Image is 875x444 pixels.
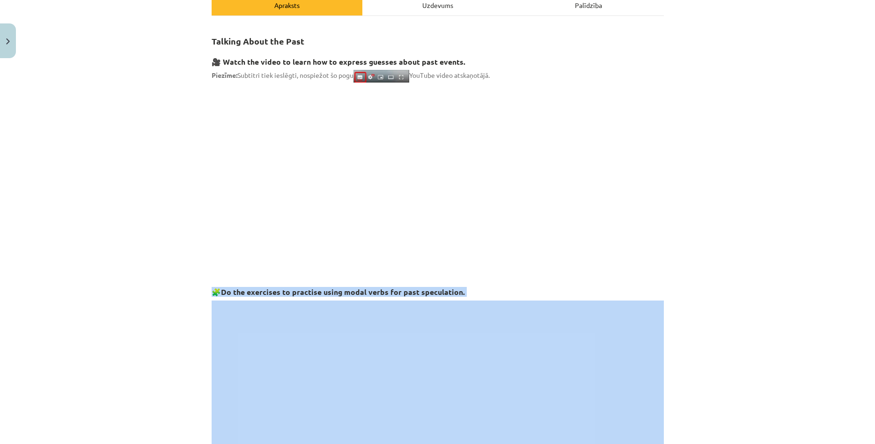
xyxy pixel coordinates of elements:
[212,36,304,46] strong: Talking About the Past
[212,71,490,80] span: Subtitri tiek ieslēgti, nospiežot šo pogu YouTube video atskaņotājā.
[221,287,465,297] strong: Do the exercises to practise using modal verbs for past speculation.
[212,71,237,80] strong: Piezīme:
[212,57,465,67] strong: 🎥 Watch the video to learn how to express guesses about past events.
[212,280,664,298] h3: 🧩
